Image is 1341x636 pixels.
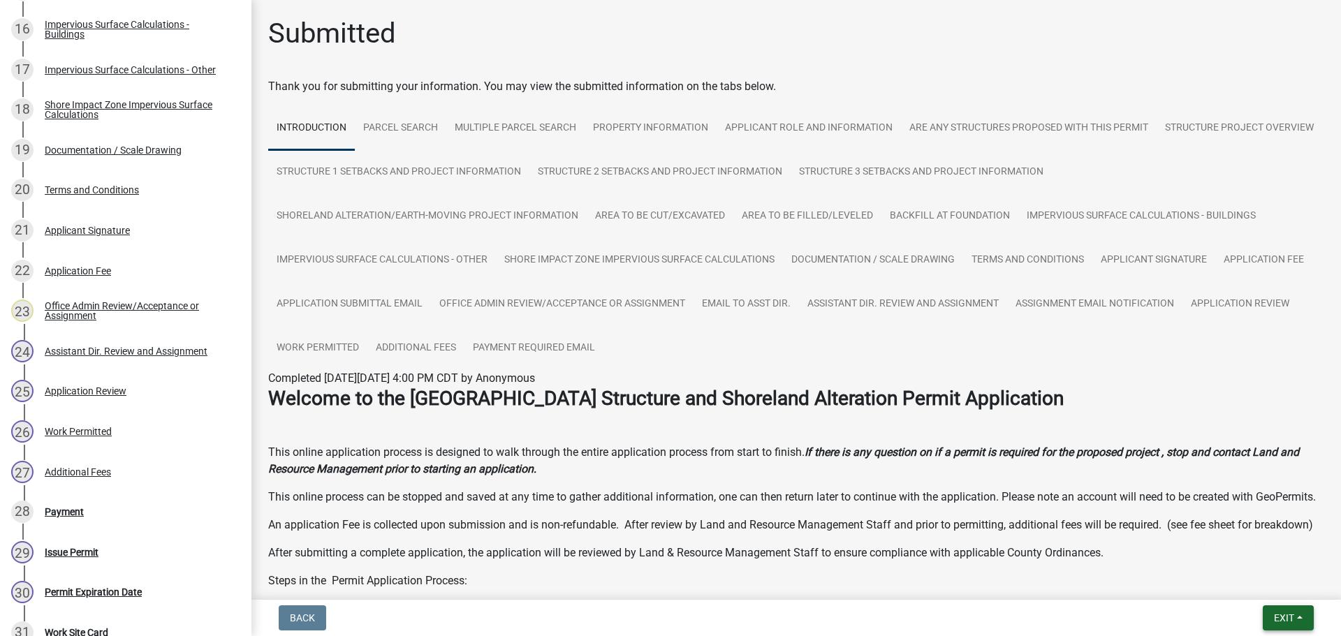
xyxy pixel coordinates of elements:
[45,185,139,195] div: Terms and Conditions
[1274,612,1294,623] span: Exit
[45,507,84,517] div: Payment
[268,106,355,151] a: Introduction
[268,326,367,371] a: Work Permitted
[529,150,791,195] a: Structure 2 Setbacks and project information
[901,106,1157,151] a: Are any Structures Proposed with this Permit
[45,266,111,276] div: Application Fee
[1157,106,1322,151] a: Structure Project Overview
[45,225,130,235] div: Applicant Signature
[268,489,1324,505] p: This online process can be stopped and saved at any time to gather additional information, one ca...
[791,150,1052,195] a: Structure 3 Setbacks and project information
[11,260,34,282] div: 22
[268,194,587,239] a: Shoreland Alteration/Earth-Moving Project Information
[1007,282,1182,327] a: Assignment Email Notification
[45,20,229,39] div: Impervious Surface Calculations - Buildings
[11,179,34,201] div: 20
[11,299,34,322] div: 23
[11,139,34,161] div: 19
[963,238,1092,283] a: Terms and Conditions
[1018,194,1264,239] a: Impervious Surface Calculations - Buildings
[1182,282,1298,327] a: Application Review
[268,545,1324,561] p: After submitting a complete application, the application will be reviewed by Land & Resource Mana...
[268,238,496,283] a: Impervious Surface Calculations - Other
[733,194,881,239] a: Area to be Filled/Leveled
[45,301,229,320] div: Office Admin Review/Acceptance or Assignment
[694,282,799,327] a: Email to Asst Dir.
[268,150,529,195] a: Structure 1 Setbacks and project information
[11,461,34,483] div: 27
[268,444,1324,478] p: This online application process is designed to walk through the entire application process from s...
[45,587,142,597] div: Permit Expiration Date
[367,326,464,371] a: Additional Fees
[45,547,98,557] div: Issue Permit
[45,100,229,119] div: Shore Impact Zone Impervious Surface Calculations
[783,238,963,283] a: Documentation / Scale Drawing
[268,282,431,327] a: Application Submittal Email
[587,194,733,239] a: Area to be Cut/Excavated
[446,106,585,151] a: Multiple Parcel Search
[11,380,34,402] div: 25
[268,572,1324,589] p: Steps in the Permit Application Process:
[717,106,901,151] a: Applicant Role and Information
[11,219,34,242] div: 21
[268,517,1324,533] p: An application Fee is collected upon submission and is non-refundable. After review by Land and R...
[355,106,446,151] a: Parcel search
[1263,605,1314,630] button: Exit
[11,581,34,603] div: 30
[11,420,34,443] div: 26
[881,194,1018,239] a: Backfill at foundation
[268,371,535,385] span: Completed [DATE][DATE] 4:00 PM CDT by Anonymous
[464,326,603,371] a: Payment Required Email
[45,346,207,356] div: Assistant Dir. Review and Assignment
[1215,238,1312,283] a: Application Fee
[45,65,216,75] div: Impervious Surface Calculations - Other
[45,427,112,436] div: Work Permitted
[268,78,1324,95] div: Thank you for submitting your information. You may view the submitted information on the tabs below.
[431,282,694,327] a: Office Admin Review/Acceptance or Assignment
[45,386,126,396] div: Application Review
[268,387,1064,410] strong: Welcome to the [GEOGRAPHIC_DATA] Structure and Shoreland Alteration Permit Application
[45,145,182,155] div: Documentation / Scale Drawing
[268,445,1299,475] strong: If there is any question on if a permit is required for the proposed project , stop and contact L...
[585,106,717,151] a: Property Information
[496,238,783,283] a: Shore Impact Zone Impervious Surface Calculations
[799,282,1007,327] a: Assistant Dir. Review and Assignment
[279,605,326,630] button: Back
[11,340,34,362] div: 24
[268,17,396,50] h1: Submitted
[290,612,315,623] span: Back
[11,59,34,81] div: 17
[11,541,34,563] div: 29
[11,501,34,523] div: 28
[1092,238,1215,283] a: Applicant Signature
[45,467,111,477] div: Additional Fees
[11,18,34,40] div: 16
[11,98,34,121] div: 18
